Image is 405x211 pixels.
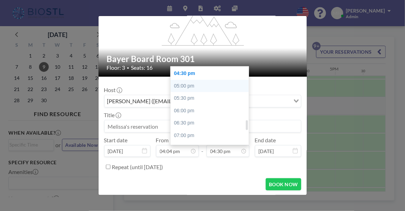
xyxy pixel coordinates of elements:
h2: Bayer Board Room 301 [107,54,299,64]
div: 07:00 pm [171,129,252,142]
label: Title [104,112,120,119]
input: Search for option [250,97,289,106]
button: BOOK NOW [266,178,301,190]
div: 05:30 pm [171,92,252,105]
label: Host [104,86,122,93]
div: 06:30 pm [171,117,252,129]
label: Start date [104,137,128,144]
span: Floor: 3 [107,64,125,71]
label: From [156,137,169,144]
label: End date [255,137,276,144]
span: • [127,65,130,70]
g: flex-grow: 1.2; [162,3,244,45]
span: - [202,139,204,155]
div: 07:30 pm [171,142,252,155]
span: [PERSON_NAME] ([EMAIL_ADDRESS][DOMAIN_NAME]) [106,97,249,106]
div: 06:00 pm [171,105,252,117]
div: Search for option [104,95,301,107]
label: Repeat (until [DATE]) [112,164,163,171]
span: Seats: 16 [131,64,153,71]
div: 05:00 pm [171,80,252,92]
div: 04:30 pm [171,67,252,80]
input: Melissa's reservation [104,120,301,132]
